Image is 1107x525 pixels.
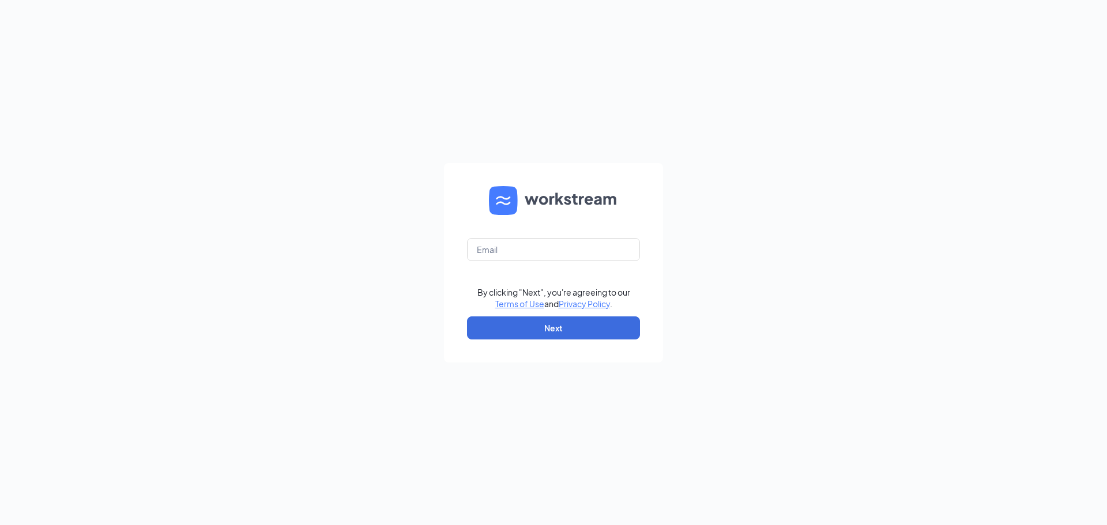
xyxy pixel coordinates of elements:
input: Email [467,238,640,261]
a: Privacy Policy [559,299,610,309]
img: WS logo and Workstream text [489,186,618,215]
a: Terms of Use [495,299,544,309]
button: Next [467,316,640,339]
div: By clicking "Next", you're agreeing to our and . [477,286,630,309]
